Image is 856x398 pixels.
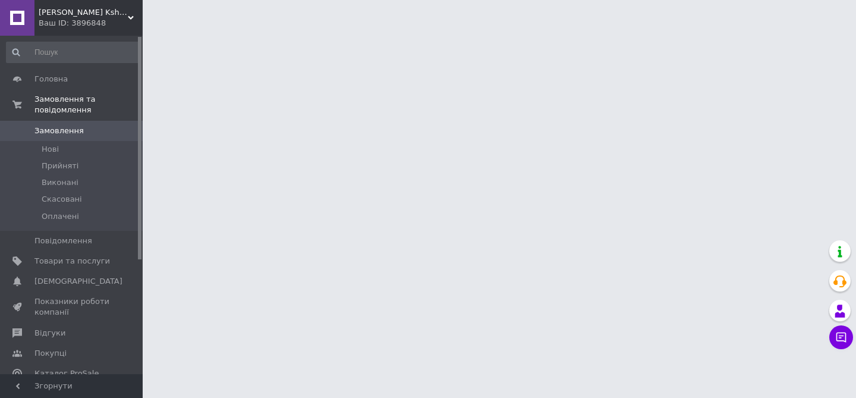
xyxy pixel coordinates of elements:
span: Замовлення [34,126,84,136]
span: Каталог ProSale [34,368,99,379]
input: Пошук [6,42,140,63]
span: Показники роботи компанії [34,296,110,318]
button: Чат з покупцем [829,325,853,349]
span: Товари та послуги [34,256,110,267]
span: Головна [34,74,68,84]
span: [DEMOGRAPHIC_DATA] [34,276,122,287]
span: Повідомлення [34,236,92,246]
span: Покупці [34,348,67,359]
span: Скасовані [42,194,82,205]
span: Відгуки [34,328,65,339]
div: Ваш ID: 3896848 [39,18,143,29]
span: Нові [42,144,59,155]
span: Оплачені [42,211,79,222]
span: Прийняті [42,161,78,171]
span: Ales Kshop [39,7,128,18]
span: Замовлення та повідомлення [34,94,143,115]
span: Виконані [42,177,78,188]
